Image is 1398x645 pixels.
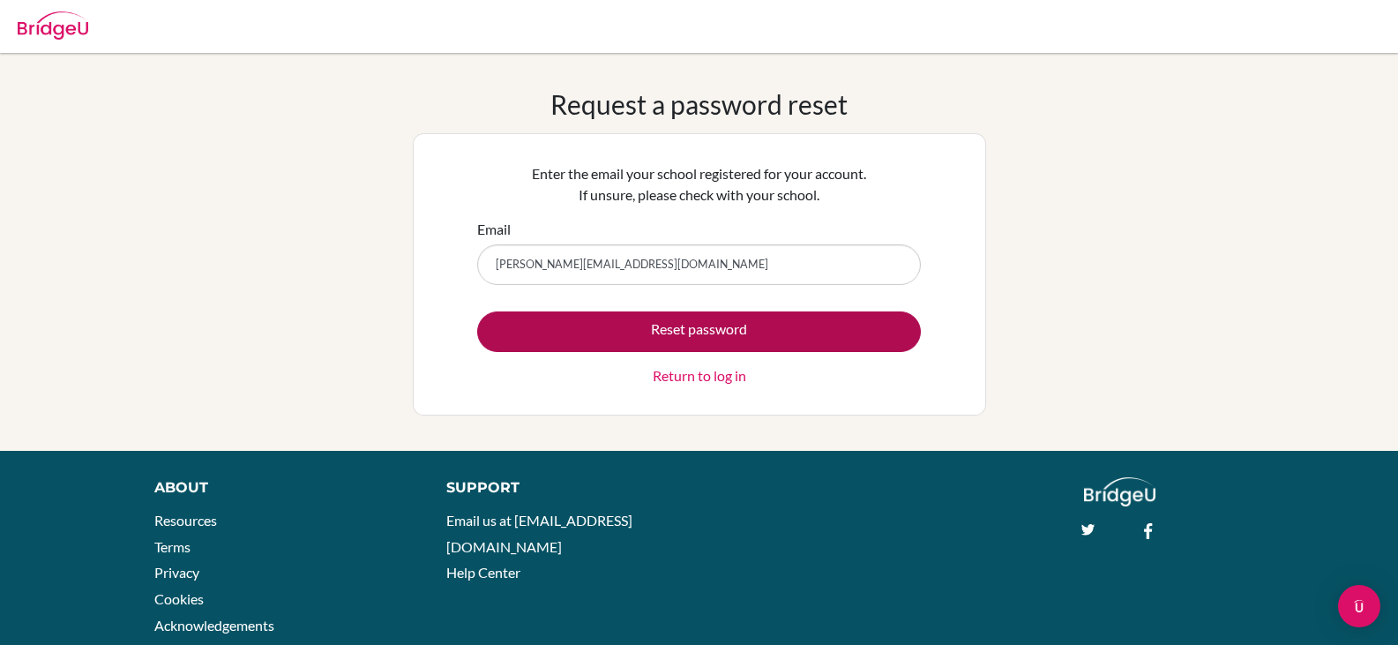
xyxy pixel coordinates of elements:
a: Email us at [EMAIL_ADDRESS][DOMAIN_NAME] [446,512,632,555]
div: Open Intercom Messenger [1338,585,1380,627]
a: Privacy [154,564,199,581]
p: Enter the email your school registered for your account. If unsure, please check with your school. [477,163,921,206]
h1: Request a password reset [550,88,848,120]
div: About [154,477,407,499]
a: Return to log in [653,365,746,386]
a: Resources [154,512,217,529]
label: Email [477,219,511,240]
a: Acknowledgements [154,617,274,634]
a: Terms [154,538,191,555]
img: logo_white@2x-f4f0deed5e89b7ecb1c2cc34c3e3d731f90f0f143d5ea2071677605dd97b5244.png [1084,477,1155,506]
a: Cookies [154,590,204,607]
a: Help Center [446,564,520,581]
img: Bridge-U [18,11,88,40]
div: Support [446,477,680,499]
button: Reset password [477,311,921,352]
